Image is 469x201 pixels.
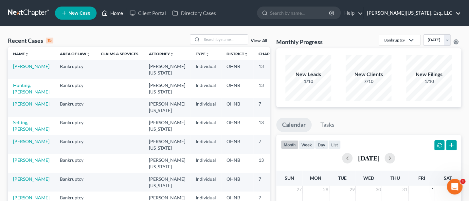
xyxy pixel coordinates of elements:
span: Thu [390,175,400,181]
td: [PERSON_NAME][US_STATE] [144,79,190,98]
div: 1/10 [406,78,452,85]
span: Fri [418,175,425,181]
div: 7/10 [346,78,391,85]
span: 28 [322,186,329,193]
td: Individual [190,135,221,154]
input: Search by name... [202,35,248,44]
a: [PERSON_NAME][US_STATE], Esq., LLC [364,7,461,19]
span: Mon [310,175,321,181]
td: OHNB [221,79,253,98]
div: New Clients [346,71,391,78]
div: Bankruptcy [384,37,405,43]
h3: Monthly Progress [276,38,323,46]
a: View All [251,39,267,43]
a: Setting, [PERSON_NAME] [13,120,49,132]
a: [PERSON_NAME] [13,63,49,69]
td: Bankruptcy [55,173,96,192]
td: OHNB [221,60,253,79]
td: 13 [253,60,286,79]
a: [PERSON_NAME] [13,101,49,107]
td: 13 [253,117,286,135]
a: [PERSON_NAME] [13,157,49,163]
div: New Leads [285,71,331,78]
h2: [DATE] [358,155,379,161]
i: unfold_more [25,52,29,56]
td: 7 [253,173,286,192]
a: Calendar [276,118,312,132]
input: Search by name... [270,7,330,19]
td: Bankruptcy [55,117,96,135]
td: OHNB [221,117,253,135]
a: Area of Lawunfold_more [60,51,90,56]
div: Recent Cases [8,37,53,44]
div: 15 [46,38,53,43]
td: 7 [253,135,286,154]
a: Districtunfold_more [226,51,248,56]
td: Individual [190,79,221,98]
td: Individual [190,154,221,173]
a: Attorneyunfold_more [149,51,174,56]
td: OHNB [221,98,253,116]
span: New Case [68,11,90,16]
a: [PERSON_NAME] [13,139,49,144]
td: [PERSON_NAME][US_STATE] [144,135,190,154]
div: 1/10 [285,78,331,85]
a: Directory Cases [169,7,219,19]
span: 29 [349,186,355,193]
td: OHNB [221,173,253,192]
th: Claims & Services [96,47,144,60]
button: month [281,140,298,149]
span: Sun [284,175,294,181]
a: Hunting, [PERSON_NAME] [13,82,49,94]
td: OHNB [221,154,253,173]
iframe: Intercom live chat [447,179,462,194]
i: unfold_more [170,52,174,56]
span: Sat [444,175,452,181]
span: 30 [375,186,382,193]
td: 7 [253,98,286,116]
i: unfold_more [86,52,90,56]
td: Individual [190,173,221,192]
a: [PERSON_NAME] [13,176,49,182]
td: 13 [253,154,286,173]
span: Wed [363,175,374,181]
td: [PERSON_NAME][US_STATE] [144,173,190,192]
a: Home [99,7,126,19]
span: Tue [338,175,346,181]
a: Help [341,7,363,19]
a: Tasks [315,118,340,132]
td: [PERSON_NAME][US_STATE] [144,60,190,79]
td: Bankruptcy [55,60,96,79]
a: Nameunfold_more [13,51,29,56]
span: 1 [460,179,465,184]
td: [PERSON_NAME][US_STATE] [144,98,190,116]
td: Bankruptcy [55,98,96,116]
td: OHNB [221,135,253,154]
td: Bankruptcy [55,135,96,154]
a: [PERSON_NAME] [13,195,49,200]
td: [PERSON_NAME][US_STATE] [144,154,190,173]
span: 31 [402,186,408,193]
td: [PERSON_NAME][US_STATE] [144,117,190,135]
a: Chapterunfold_more [259,51,281,56]
td: Individual [190,60,221,79]
a: Client Portal [126,7,169,19]
span: 1 [431,186,435,193]
i: unfold_more [206,52,209,56]
button: list [328,140,341,149]
td: Individual [190,117,221,135]
td: Bankruptcy [55,154,96,173]
button: week [298,140,315,149]
span: 27 [296,186,302,193]
button: day [315,140,328,149]
a: Typeunfold_more [196,51,209,56]
td: Individual [190,98,221,116]
td: 13 [253,79,286,98]
div: New Filings [406,71,452,78]
td: Bankruptcy [55,79,96,98]
i: unfold_more [244,52,248,56]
